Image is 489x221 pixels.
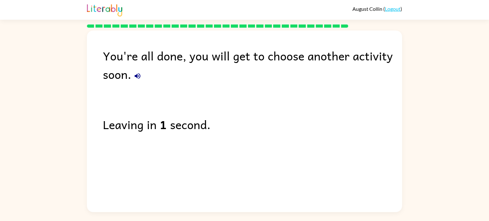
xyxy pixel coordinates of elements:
[103,46,402,83] div: You're all done, you will get to choose another activity soon.
[160,115,167,134] b: 1
[87,3,122,17] img: Literably
[103,115,402,134] div: Leaving in second.
[352,6,402,12] div: ( )
[385,6,400,12] a: Logout
[352,6,383,12] span: August Collin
